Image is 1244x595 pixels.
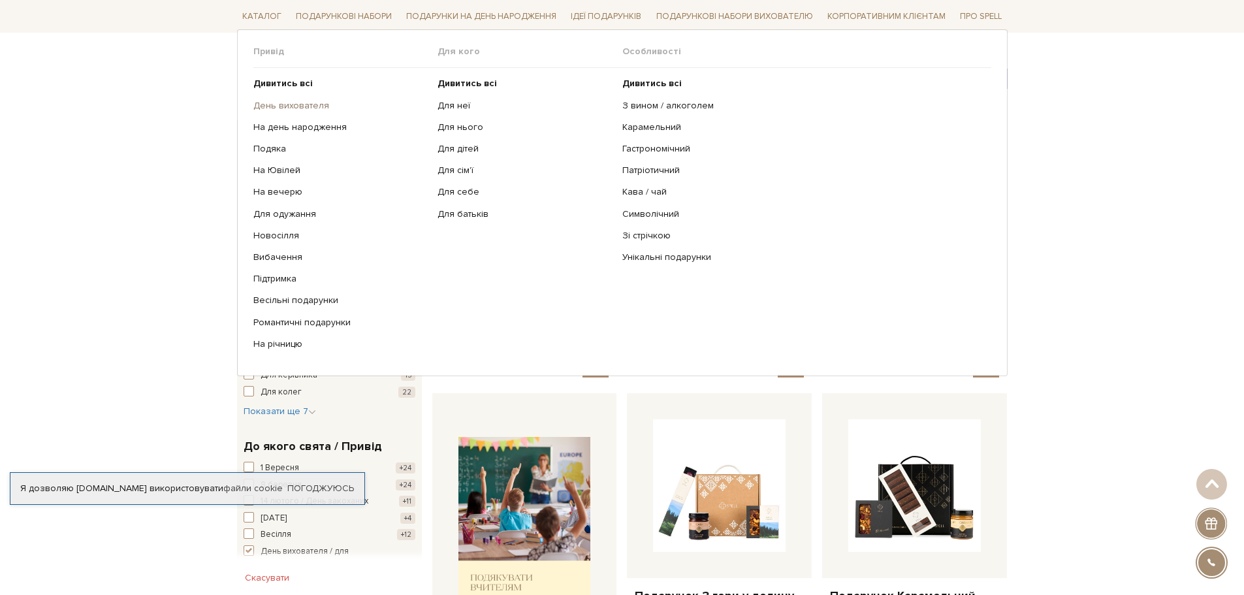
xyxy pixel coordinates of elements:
span: 1 Вересня [261,462,299,475]
button: День вихователя / для вихователя [244,545,415,571]
button: Показати ще 7 [244,405,316,418]
a: Дивитись всі [253,78,428,89]
a: Для дітей [438,143,613,155]
button: Для колег 22 [244,386,415,399]
span: +24 [396,479,415,490]
b: Дивитись всі [253,78,313,89]
span: [DATE] [261,512,287,525]
div: Я дозволяю [DOMAIN_NAME] використовувати [10,483,364,494]
a: Символічний [622,208,981,219]
span: Для кого [438,46,622,57]
b: Дивитись всі [622,78,682,89]
a: Гастрономічний [622,143,981,155]
a: Для неї [438,99,613,111]
a: Вибачення [253,251,428,263]
a: Для батьків [438,208,613,219]
span: +4 [400,513,415,524]
a: Погоджуюсь [287,483,354,494]
a: Дивитись всі [438,78,613,89]
span: Показати ще 7 [244,406,316,417]
span: Особливості [622,46,991,57]
button: Весілля +12 [244,528,415,541]
a: Для одужання [253,208,428,219]
a: Про Spell [955,7,1007,27]
div: Каталог [237,29,1008,376]
span: +11 [399,496,415,507]
a: Ідеї подарунків [566,7,646,27]
a: Карамельний [622,121,981,133]
a: Каталог [237,7,287,27]
a: Патріотичний [622,165,981,176]
a: Подяка [253,143,428,155]
span: Привід [253,46,438,57]
span: +24 [396,462,415,474]
span: 14 лютого / День закоханих [261,495,368,508]
a: З вином / алкоголем [622,99,981,111]
a: На річницю [253,338,428,350]
a: На день народження [253,121,428,133]
a: Унікальні подарунки [622,251,981,263]
span: Для колег [261,386,302,399]
a: Подарункові набори [291,7,397,27]
a: файли cookie [223,483,283,494]
span: До якого свята / Привід [244,438,382,455]
span: Весілля [261,528,291,541]
button: [DATE] +4 [244,512,415,525]
span: День вихователя / для вихователя [261,545,379,571]
a: Кава / чай [622,186,981,198]
span: +12 [397,529,415,540]
button: Скасувати [237,568,297,588]
a: Подарункові набори вихователю [651,5,818,27]
a: На Ювілей [253,165,428,176]
a: Для сім'ї [438,165,613,176]
a: Для нього [438,121,613,133]
a: Весільні подарунки [253,295,428,306]
a: Подарунки на День народження [401,7,562,27]
a: Зі стрічкою [622,230,981,242]
a: Корпоративним клієнтам [822,5,951,27]
a: День вихователя [253,99,428,111]
a: Для себе [438,186,613,198]
a: Підтримка [253,273,428,285]
a: На вечерю [253,186,428,198]
button: 1 Вересня +24 [244,462,415,475]
span: 22 [398,387,415,398]
a: Романтичні подарунки [253,316,428,328]
a: Дивитись всі [622,78,981,89]
b: Дивитись всі [438,78,497,89]
a: Новосілля [253,230,428,242]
